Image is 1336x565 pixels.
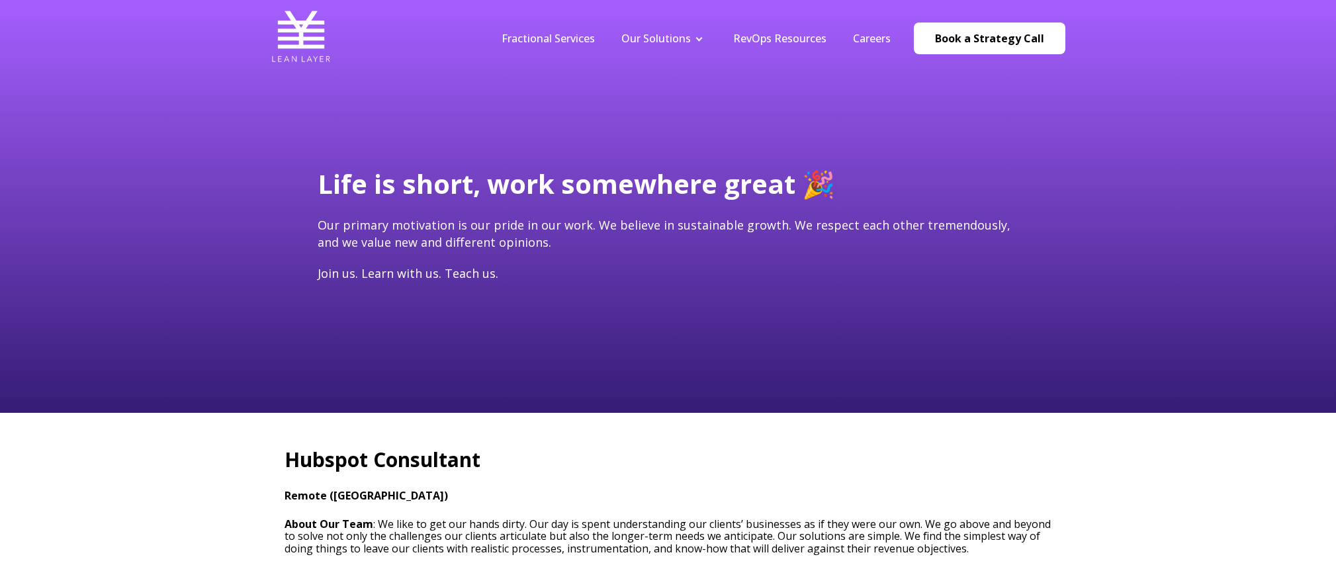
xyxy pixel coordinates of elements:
strong: Remote ([GEOGRAPHIC_DATA]) [285,488,448,503]
span: Life is short, work somewhere great 🎉 [318,165,835,202]
h3: : We like to get our hands dirty. Our day is spent understanding our clients’ businesses as if th... [285,518,1052,554]
a: Our Solutions [621,31,691,46]
strong: About Our Team [285,517,373,531]
div: Navigation Menu [488,31,904,46]
a: Book a Strategy Call [914,22,1065,54]
a: Careers [853,31,891,46]
a: Fractional Services [502,31,595,46]
a: RevOps Resources [733,31,826,46]
span: Our primary motivation is our pride in our work. We believe in sustainable growth. We respect eac... [318,217,1010,249]
img: Lean Layer Logo [271,7,331,66]
h2: Hubspot Consultant [285,446,1052,474]
span: Join us. Learn with us. Teach us. [318,265,498,281]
